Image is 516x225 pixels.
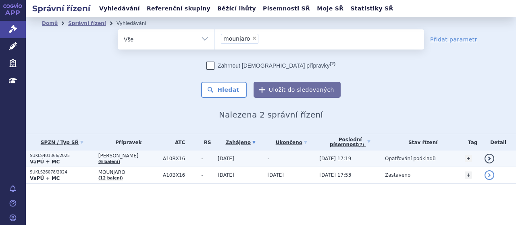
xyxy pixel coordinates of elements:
[267,137,315,148] a: Ukončeno
[223,36,250,41] span: mounjaro
[218,172,234,178] span: [DATE]
[218,156,234,161] span: [DATE]
[201,156,214,161] span: -
[219,110,323,120] span: Nalezena 2 správní řízení
[481,134,516,151] th: Detail
[30,169,94,175] p: SUKLS26078/2024
[385,172,410,178] span: Zastaveno
[314,3,346,14] a: Moje SŘ
[163,156,197,161] span: A10BX16
[98,153,159,159] span: [PERSON_NAME]
[68,21,106,26] a: Správní řízení
[319,134,381,151] a: Poslednípísemnost(?)
[30,137,94,148] a: SPZN / Typ SŘ
[215,3,258,14] a: Běžící lhůty
[30,175,60,181] strong: VaPÚ + MC
[252,36,257,41] span: ×
[98,176,123,180] a: (12 balení)
[26,3,97,14] h2: Správní řízení
[348,3,395,14] a: Statistiky SŘ
[97,3,142,14] a: Vyhledávání
[430,35,477,43] a: Přidat parametr
[201,82,247,98] button: Hledat
[465,155,472,162] a: +
[465,171,472,179] a: +
[254,82,341,98] button: Uložit do sledovaných
[197,134,214,151] th: RS
[201,172,214,178] span: -
[30,159,60,165] strong: VaPÚ + MC
[319,156,351,161] span: [DATE] 17:19
[98,169,159,175] span: MOUNJARO
[485,170,494,180] a: detail
[485,154,494,163] a: detail
[267,156,269,161] span: -
[163,172,197,178] span: A10BX16
[267,172,284,178] span: [DATE]
[358,142,364,147] abbr: (?)
[30,153,94,159] p: SUKLS401366/2025
[218,137,263,148] a: Zahájeno
[144,3,213,14] a: Referenční skupiny
[385,156,436,161] span: Opatřování podkladů
[94,134,159,151] th: Přípravek
[159,134,197,151] th: ATC
[330,61,335,66] abbr: (?)
[42,21,58,26] a: Domů
[260,3,312,14] a: Písemnosti SŘ
[261,33,265,43] input: mounjaro
[206,62,335,70] label: Zahrnout [DEMOGRAPHIC_DATA] přípravky
[319,172,351,178] span: [DATE] 17:53
[461,134,481,151] th: Tag
[381,134,461,151] th: Stav řízení
[98,159,120,164] a: (6 balení)
[117,17,157,29] li: Vyhledávání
